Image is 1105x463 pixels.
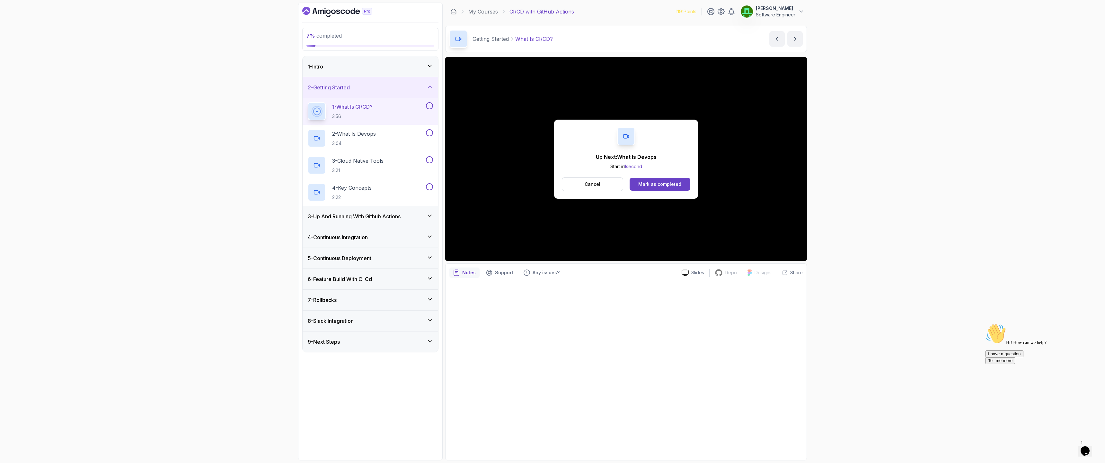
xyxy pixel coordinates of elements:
[306,32,315,39] span: 7 %
[303,269,438,289] button: 6-Feature Build With Ci Cd
[332,130,376,138] p: 2 - What Is Devops
[308,156,433,174] button: 3-Cloud Native Tools3:21
[3,36,32,43] button: Tell me more
[3,3,118,43] div: 👋Hi! How can we help?I have a questionTell me more
[787,31,803,47] button: next content
[756,12,795,18] p: Software Engineer
[769,31,785,47] button: previous content
[777,269,803,276] button: Share
[308,338,340,346] h3: 9 - Next Steps
[740,5,804,18] button: user profile image[PERSON_NAME]Software Engineer
[3,3,23,23] img: :wave:
[308,254,371,262] h3: 5 - Continuous Deployment
[302,7,387,17] a: Dashboard
[756,5,795,12] p: [PERSON_NAME]
[790,269,803,276] p: Share
[332,167,384,174] p: 3:21
[450,8,457,15] a: Dashboard
[332,113,373,120] p: 3:56
[303,56,438,77] button: 1-Intro
[1078,437,1099,457] iframe: chat widget
[303,206,438,227] button: 3-Up And Running With Github Actions
[755,269,772,276] p: Designs
[308,84,350,91] h3: 2 - Getting Started
[308,296,337,304] h3: 7 - Rollbacks
[332,194,372,201] p: 2:22
[3,30,40,36] button: I have a question
[473,35,509,43] p: Getting Started
[308,275,372,283] h3: 6 - Feature Build With Ci Cd
[533,269,560,276] p: Any issues?
[562,177,623,191] button: Cancel
[303,248,438,268] button: 5-Continuous Deployment
[638,181,681,187] div: Mark as completed
[306,32,342,39] span: completed
[303,77,438,98] button: 2-Getting Started
[332,157,384,165] p: 3 - Cloud Native Tools
[449,268,480,278] button: notes button
[308,183,433,201] button: 4-Key Concepts2:22
[3,19,64,24] span: Hi! How can we help?
[585,181,600,187] p: Cancel
[303,227,438,248] button: 4-Continuous Integration
[520,268,563,278] button: Feedback button
[676,8,696,15] p: 1191 Points
[445,57,807,261] iframe: 1 - What is CI CD
[596,153,657,161] p: Up Next: What Is Devops
[725,269,737,276] p: Repo
[509,8,574,15] p: CI/CD with GitHub Actions
[332,103,373,111] p: 1 - What Is CI/CD?
[308,317,354,325] h3: 8 - Slack Integration
[308,213,401,220] h3: 3 - Up And Running With Github Actions
[303,311,438,331] button: 8-Slack Integration
[596,163,657,170] p: Start in
[332,184,372,192] p: 4 - Key Concepts
[624,164,642,169] span: 1 second
[468,8,498,15] a: My Courses
[308,129,433,147] button: 2-What Is Devops3:04
[462,269,476,276] p: Notes
[308,102,433,120] button: 1-What Is CI/CD?3:56
[332,140,376,147] p: 3:04
[303,331,438,352] button: 9-Next Steps
[691,269,704,276] p: Slides
[630,178,690,191] button: Mark as completed
[308,63,323,70] h3: 1 - Intro
[741,5,753,18] img: user profile image
[308,233,368,241] h3: 4 - Continuous Integration
[303,290,438,310] button: 7-Rollbacks
[495,269,513,276] p: Support
[983,321,1099,434] iframe: chat widget
[676,269,709,276] a: Slides
[515,35,553,43] p: What Is CI/CD?
[482,268,517,278] button: Support button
